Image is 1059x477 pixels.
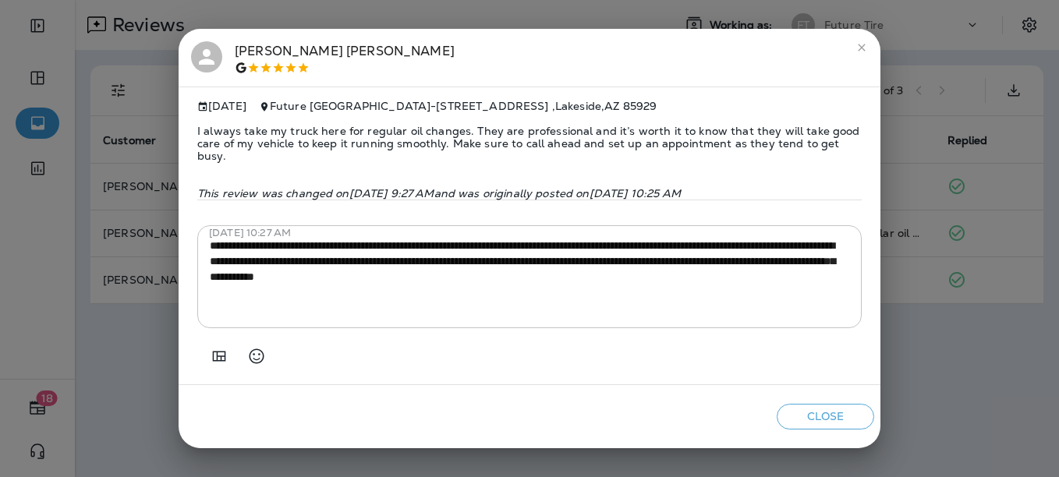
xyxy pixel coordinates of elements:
[197,100,246,113] span: [DATE]
[235,41,455,74] div: [PERSON_NAME] [PERSON_NAME]
[204,341,235,372] button: Add in a premade template
[849,35,874,60] button: close
[434,186,682,200] span: and was originally posted on [DATE] 10:25 AM
[777,404,874,429] button: Close
[241,341,272,372] button: Select an emoji
[270,99,657,113] span: Future [GEOGRAPHIC_DATA] - [STREET_ADDRESS] , Lakeside , AZ 85929
[197,187,862,200] p: This review was changed on [DATE] 9:27 AM
[197,112,862,175] span: I always take my truck here for regular oil changes. They are professional and it’s worth it to k...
